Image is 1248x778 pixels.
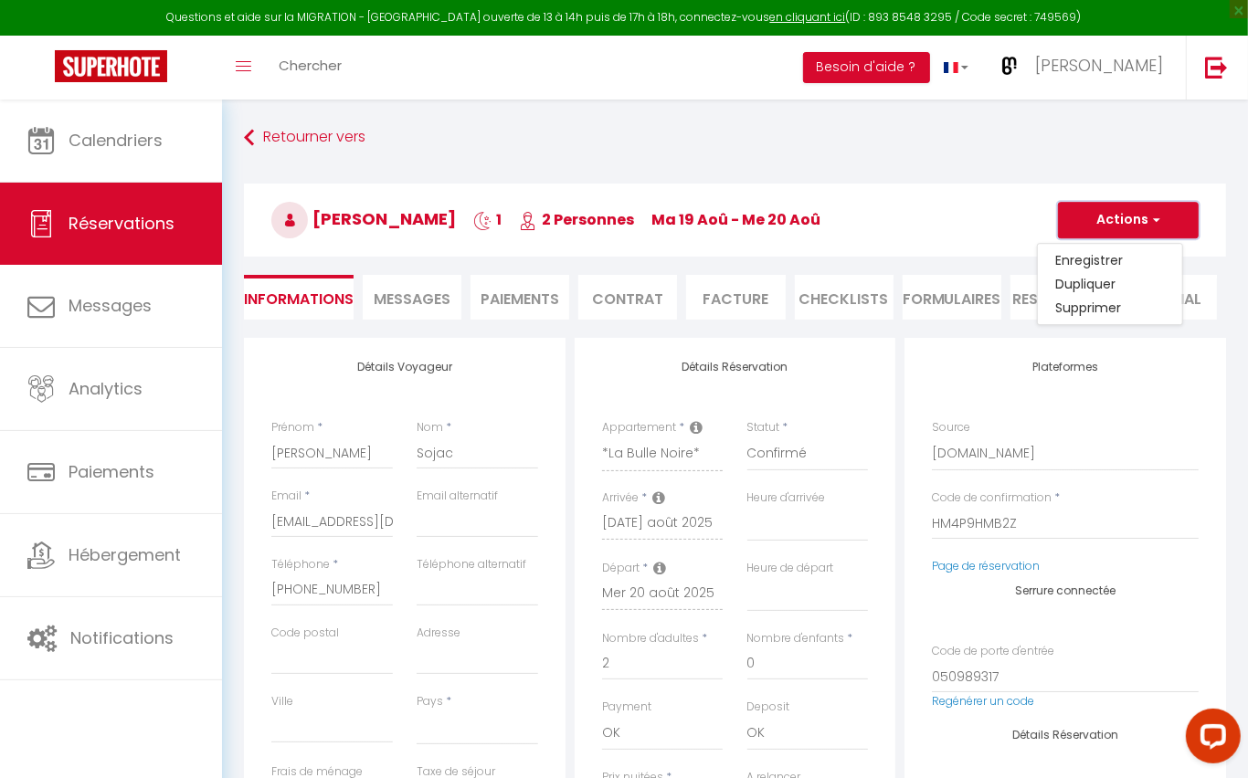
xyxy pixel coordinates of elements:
span: [PERSON_NAME] [1035,54,1163,77]
img: ... [996,52,1023,79]
span: ma 19 Aoû - me 20 Aoû [651,209,820,230]
span: [PERSON_NAME] [271,207,456,230]
span: Messages [69,294,152,317]
iframe: LiveChat chat widget [1171,701,1248,778]
label: Prénom [271,419,314,436]
label: Nom [417,419,443,436]
a: Regénérer un code [932,693,1034,709]
a: Supprimer [1038,296,1182,320]
span: Notifications [70,626,174,649]
span: Réservations [69,212,175,235]
li: Ressources [1010,275,1109,320]
a: Dupliquer [1038,272,1182,296]
label: Code de confirmation [932,489,1052,507]
span: Calendriers [69,129,163,152]
h4: Détails Voyageur [271,361,538,373]
a: Page de réservation [932,558,1040,573]
label: Téléphone [271,556,330,573]
label: Appartement [602,419,676,436]
label: Email alternatif [417,488,498,505]
li: FORMULAIRES [903,275,1001,320]
label: Deposit [747,699,790,716]
a: Chercher [265,36,355,100]
label: Départ [602,560,640,577]
label: Heure d'arrivée [747,489,826,507]
a: en cliquant ici [770,9,846,25]
h4: Détails Réservation [932,729,1199,741]
h4: Serrure connectée [932,584,1199,597]
a: Enregistrer [1038,248,1182,272]
label: Source [932,419,970,436]
span: 1 [473,209,502,230]
label: Nombre d'adultes [602,630,699,647]
li: Informations [244,275,354,320]
label: Nombre d'enfants [747,630,845,647]
label: Heure de départ [747,560,834,577]
label: Ville [271,693,293,710]
label: Téléphone alternatif [417,556,526,573]
li: Paiements [471,275,569,320]
h4: Détails Réservation [602,361,869,373]
label: Statut [747,419,780,436]
span: Hébergement [69,543,181,566]
label: Code de porte d'entrée [932,643,1054,660]
button: Besoin d'aide ? [803,52,930,83]
a: ... [PERSON_NAME] [982,36,1186,100]
li: Facture [686,275,785,320]
button: Actions [1058,202,1199,238]
h4: Plateformes [932,361,1199,373]
li: Contrat [578,275,677,320]
span: 2 Personnes [519,209,634,230]
label: Adresse [417,625,460,642]
label: Email [271,488,301,505]
label: Pays [417,693,443,710]
a: Retourner vers [244,121,1226,154]
span: Messages [374,289,450,310]
label: Arrivée [602,489,639,507]
span: Paiements [69,460,154,483]
img: Super Booking [55,50,167,82]
label: Payment [602,699,651,716]
span: Chercher [279,56,342,75]
img: logout [1205,56,1228,79]
span: Analytics [69,377,143,400]
li: CHECKLISTS [795,275,894,320]
label: Code postal [271,625,339,642]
